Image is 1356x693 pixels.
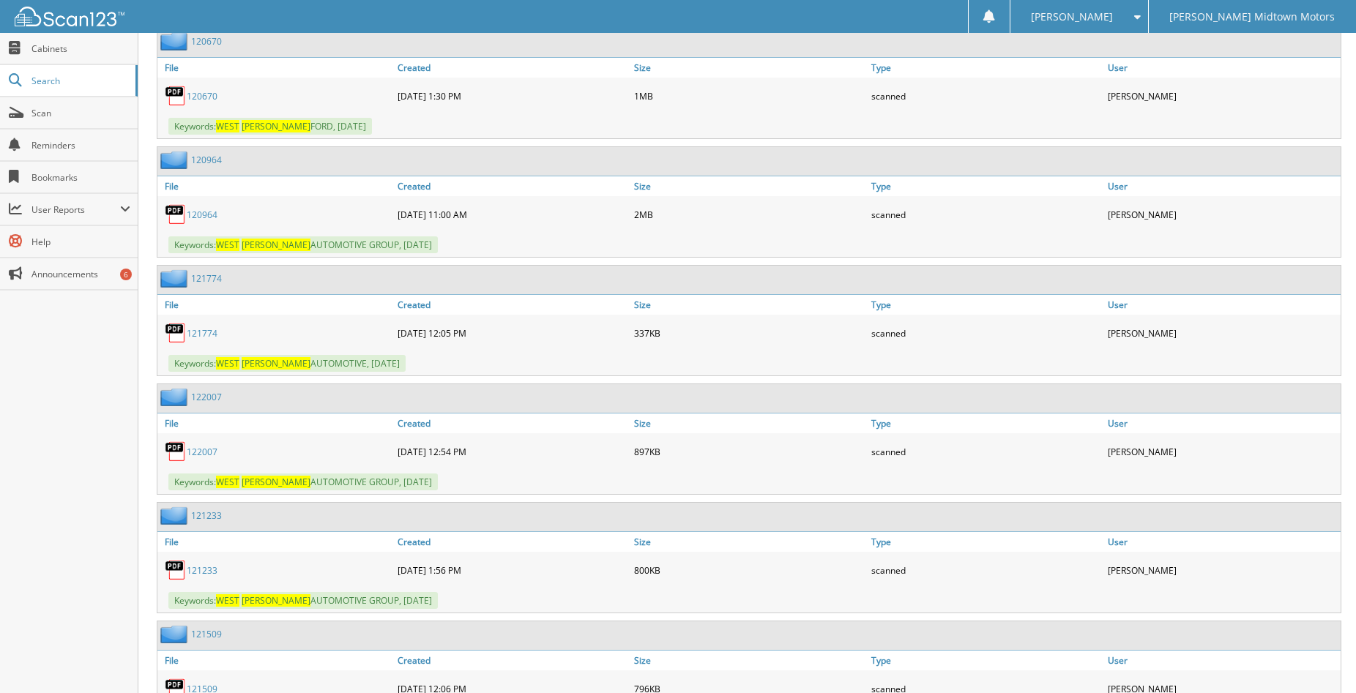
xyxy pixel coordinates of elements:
[630,58,867,78] a: Size
[394,532,630,552] a: Created
[868,81,1104,110] div: scanned
[394,437,630,466] div: [DATE] 12:54 PM
[216,476,239,488] span: WEST
[1104,437,1341,466] div: [PERSON_NAME]
[242,239,310,251] span: [PERSON_NAME]
[191,35,222,48] a: 120670
[191,628,222,640] a: 121509
[630,437,867,466] div: 897KB
[160,269,191,288] img: folder2.png
[1104,555,1341,585] div: [PERSON_NAME]
[157,651,394,670] a: File
[31,139,130,151] span: Reminders
[168,355,406,372] span: Keywords: AUTOMOTIVE, [DATE]
[160,388,191,406] img: folder2.png
[868,555,1104,585] div: scanned
[630,295,867,315] a: Size
[1104,318,1341,348] div: [PERSON_NAME]
[1104,58,1341,78] a: User
[868,58,1104,78] a: Type
[868,295,1104,315] a: Type
[187,446,217,458] a: 122007
[31,107,130,119] span: Scan
[630,555,867,585] div: 800KB
[216,120,239,132] span: WEST
[394,318,630,348] div: [DATE] 12:05 PM
[1169,12,1335,21] span: [PERSON_NAME] Midtown Motors
[157,58,394,78] a: File
[394,200,630,229] div: [DATE] 11:00 AM
[160,506,191,525] img: folder2.png
[187,327,217,340] a: 121774
[394,58,630,78] a: Created
[868,413,1104,433] a: Type
[868,437,1104,466] div: scanned
[394,295,630,315] a: Created
[31,42,130,55] span: Cabinets
[31,236,130,248] span: Help
[187,90,217,102] a: 120670
[868,200,1104,229] div: scanned
[1283,623,1356,693] iframe: Chat Widget
[157,176,394,196] a: File
[157,295,394,315] a: File
[216,594,239,607] span: WEST
[1104,295,1341,315] a: User
[191,509,222,522] a: 121233
[868,318,1104,348] div: scanned
[168,236,438,253] span: Keywords: AUTOMOTIVE GROUP, [DATE]
[157,413,394,433] a: File
[165,85,187,107] img: PDF.png
[160,151,191,169] img: folder2.png
[242,120,310,132] span: [PERSON_NAME]
[120,269,132,280] div: 6
[165,322,187,344] img: PDF.png
[1031,12,1113,21] span: [PERSON_NAME]
[31,171,130,184] span: Bookmarks
[31,75,128,87] span: Search
[187,209,217,221] a: 120964
[630,81,867,110] div: 1MB
[868,651,1104,670] a: Type
[242,594,310,607] span: [PERSON_NAME]
[191,272,222,285] a: 121774
[160,32,191,50] img: folder2.png
[168,592,438,609] span: Keywords: AUTOMOTIVE GROUP, [DATE]
[630,318,867,348] div: 337KB
[242,357,310,370] span: [PERSON_NAME]
[1104,176,1341,196] a: User
[394,176,630,196] a: Created
[630,651,867,670] a: Size
[31,203,120,216] span: User Reports
[168,118,372,135] span: Keywords: FORD, [DATE]
[630,532,867,552] a: Size
[1104,413,1341,433] a: User
[630,200,867,229] div: 2MB
[168,473,438,490] span: Keywords: AUTOMOTIVE GROUP, [DATE]
[868,532,1104,552] a: Type
[242,476,310,488] span: [PERSON_NAME]
[1104,81,1341,110] div: [PERSON_NAME]
[31,268,130,280] span: Announcements
[165,441,187,462] img: PDF.png
[630,413,867,433] a: Size
[394,81,630,110] div: [DATE] 1:30 PM
[394,413,630,433] a: Created
[868,176,1104,196] a: Type
[216,239,239,251] span: WEST
[1104,532,1341,552] a: User
[160,625,191,643] img: folder2.png
[187,564,217,577] a: 121233
[1104,200,1341,229] div: [PERSON_NAME]
[165,203,187,225] img: PDF.png
[15,7,124,26] img: scan123-logo-white.svg
[191,154,222,166] a: 120964
[1104,651,1341,670] a: User
[157,532,394,552] a: File
[165,559,187,581] img: PDF.png
[191,391,222,403] a: 122007
[630,176,867,196] a: Size
[394,555,630,585] div: [DATE] 1:56 PM
[394,651,630,670] a: Created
